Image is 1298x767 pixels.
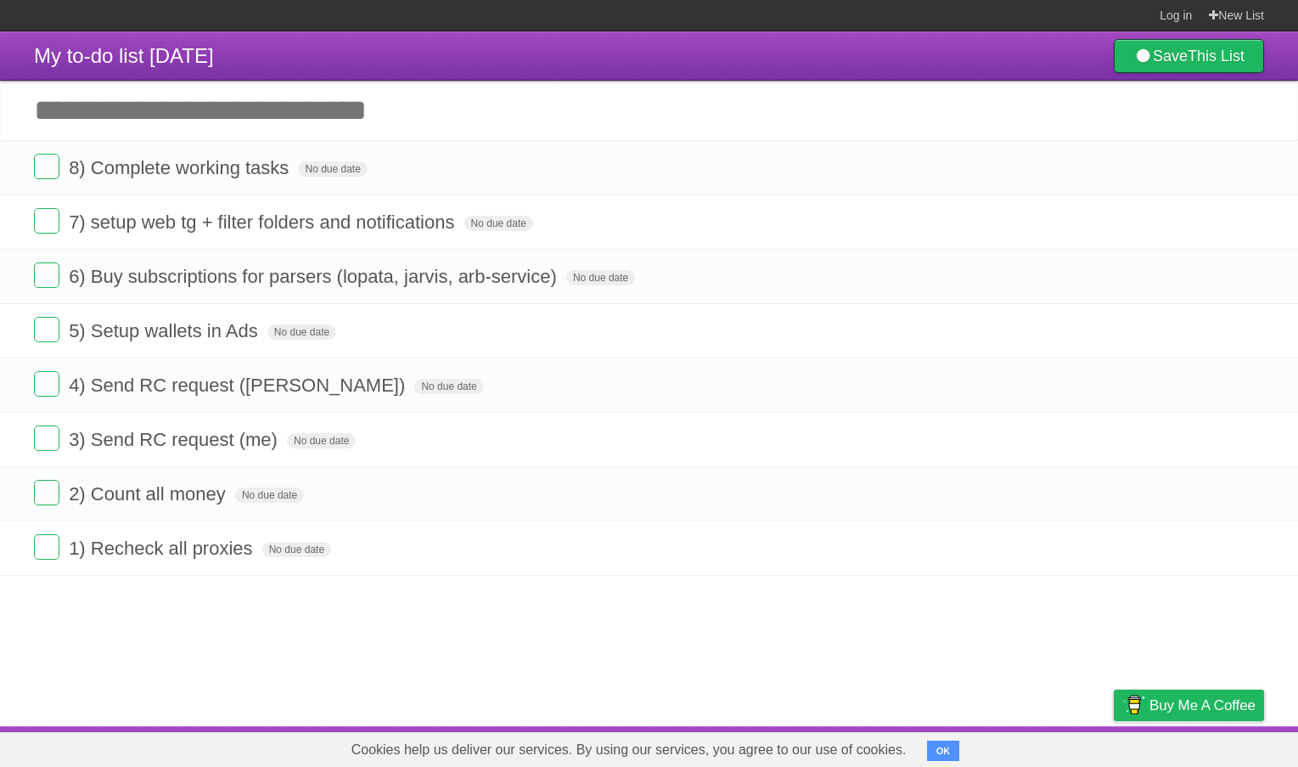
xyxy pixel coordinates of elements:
span: No due date [464,216,533,231]
span: 7) setup web tg + filter folders and notifications [69,211,458,233]
span: No due date [566,270,635,285]
span: My to-do list [DATE] [34,44,214,67]
span: No due date [267,324,336,340]
a: Developers [944,730,1013,763]
span: No due date [235,488,304,503]
label: Done [34,262,59,288]
img: Buy me a coffee [1122,691,1145,719]
span: 5) Setup wallets in Ads [69,320,262,341]
span: 3) Send RC request (me) [69,429,282,450]
span: 1) Recheck all proxies [69,538,256,559]
label: Done [34,371,59,397]
a: SaveThis List [1114,39,1264,73]
a: Suggest a feature [1157,730,1264,763]
a: Privacy [1092,730,1136,763]
button: OK [927,741,960,761]
label: Done [34,480,59,505]
b: This List [1188,48,1245,65]
span: No due date [414,379,483,394]
span: No due date [298,161,367,177]
span: Buy me a coffee [1149,691,1256,720]
span: 4) Send RC request ([PERSON_NAME]) [69,375,409,396]
span: No due date [287,433,356,448]
a: About [888,730,924,763]
label: Done [34,534,59,560]
label: Done [34,317,59,342]
a: Buy me a coffee [1114,690,1264,721]
span: No due date [262,542,331,557]
span: 6) Buy subscriptions for parsers (lopata, jarvis, arb-service) [69,266,561,287]
span: 8) Complete working tasks [69,157,293,178]
span: Cookies help us deliver our services. By using our services, you agree to our use of cookies. [334,733,924,767]
a: Terms [1034,730,1071,763]
label: Done [34,154,59,179]
label: Done [34,426,59,451]
span: 2) Count all money [69,483,230,505]
label: Done [34,208,59,234]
